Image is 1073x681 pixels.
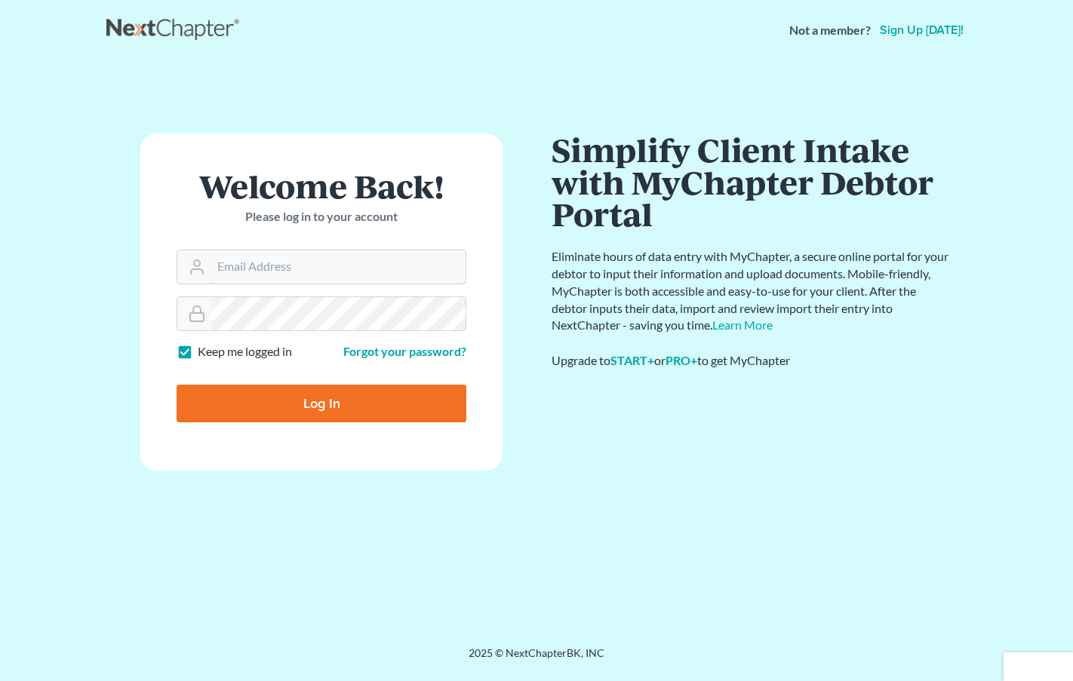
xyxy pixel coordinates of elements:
[1004,652,1073,681] div: TrustedSite Certified
[106,646,967,673] div: 2025 © NextChapterBK, INC
[789,22,871,39] strong: Not a member?
[177,208,466,225] p: Please log in to your account
[552,133,952,230] h1: Simplify Client Intake with MyChapter Debtor Portal
[610,353,654,367] a: START+
[552,352,952,370] div: Upgrade to or to get MyChapter
[877,24,967,36] a: Sign up [DATE]!
[211,250,466,284] input: Email Address
[177,170,466,202] h1: Welcome Back!
[552,248,952,334] p: Eliminate hours of data entry with MyChapter, a secure online portal for your debtor to input the...
[712,317,773,332] a: Learn More
[198,343,292,360] label: Keep me logged in
[666,353,697,367] a: PRO+
[343,344,466,358] a: Forgot your password?
[177,385,466,422] input: Log In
